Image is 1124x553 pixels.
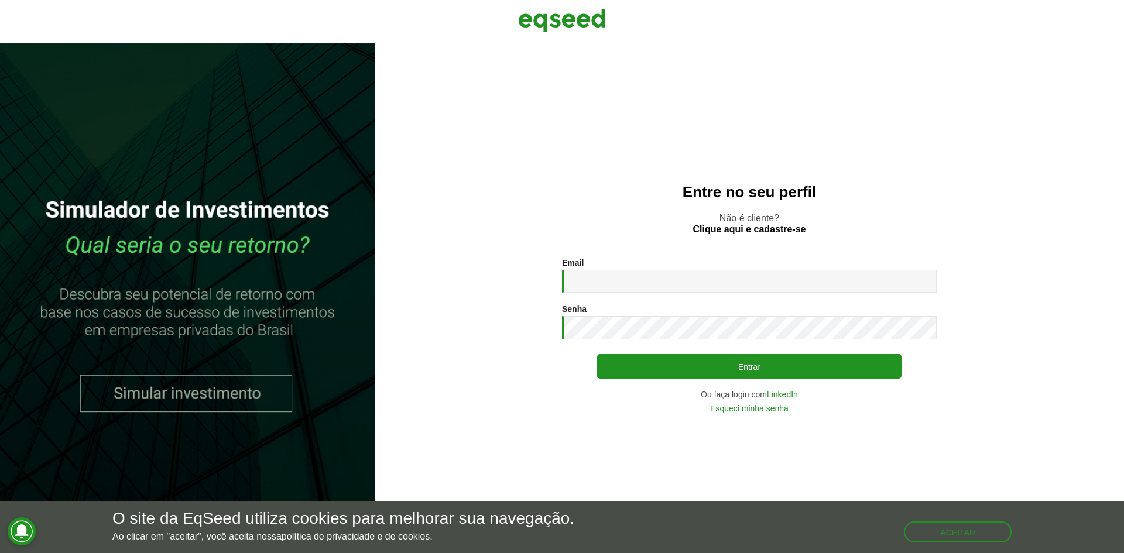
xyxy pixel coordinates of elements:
label: Senha [562,305,587,313]
p: Não é cliente? [398,212,1101,235]
div: Ou faça login com [562,390,937,399]
h5: O site da EqSeed utiliza cookies para melhorar sua navegação. [112,510,574,528]
label: Email [562,259,584,267]
a: política de privacidade e de cookies [282,532,430,541]
p: Ao clicar em "aceitar", você aceita nossa . [112,531,574,542]
h2: Entre no seu perfil [398,184,1101,201]
button: Aceitar [904,521,1012,542]
a: Esqueci minha senha [710,404,789,413]
a: Clique aqui e cadastre-se [693,225,806,234]
button: Entrar [597,354,902,379]
img: EqSeed Logo [518,6,606,35]
a: LinkedIn [767,390,798,399]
